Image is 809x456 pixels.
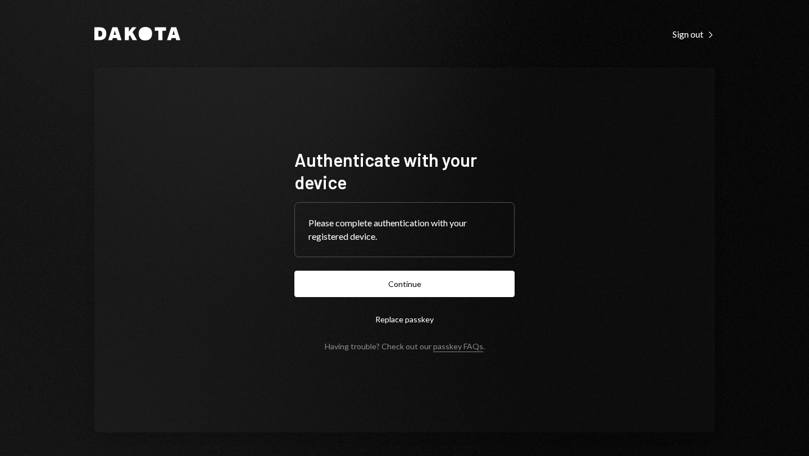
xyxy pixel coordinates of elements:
div: Please complete authentication with your registered device. [308,216,501,243]
a: passkey FAQs [433,341,483,352]
button: Continue [294,271,515,297]
div: Sign out [672,29,715,40]
div: Having trouble? Check out our . [325,341,485,351]
h1: Authenticate with your device [294,148,515,193]
a: Sign out [672,28,715,40]
button: Replace passkey [294,306,515,332]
